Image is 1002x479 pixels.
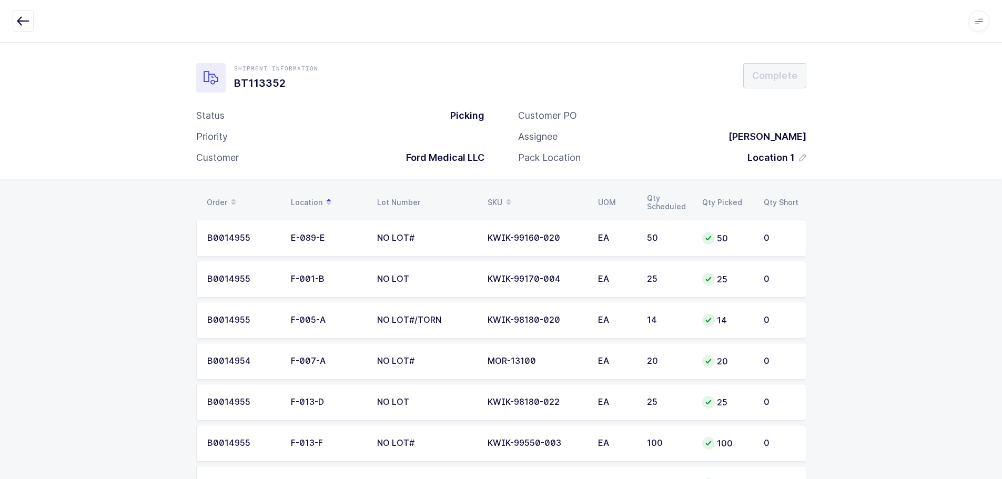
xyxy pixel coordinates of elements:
div: Lot Number [377,198,475,207]
div: Qty Scheduled [647,194,690,211]
div: F-005-A [291,315,365,325]
div: 25 [702,396,751,409]
div: 100 [702,437,751,450]
div: NO LOT# [377,439,475,448]
div: 14 [647,315,690,325]
div: B0014954 [207,356,278,366]
div: 25 [647,274,690,284]
button: Complete [743,63,806,88]
div: B0014955 [207,398,278,407]
div: 50 [702,232,751,244]
div: NO LOT [377,274,475,284]
div: 100 [647,439,690,448]
div: 20 [647,356,690,366]
div: [PERSON_NAME] [720,130,806,143]
div: Ford Medical LLC [398,151,484,164]
div: EA [598,315,634,325]
div: SKU [488,193,585,211]
div: NO LOT#/TORN [377,315,475,325]
div: F-013-D [291,398,365,407]
div: Assignee [518,130,558,143]
div: F-007-A [291,356,365,366]
div: B0014955 [207,315,278,325]
div: B0014955 [207,274,278,284]
div: Customer PO [518,109,577,122]
div: F-001-B [291,274,365,284]
div: UOM [598,198,634,207]
div: 20 [702,355,751,368]
div: 50 [647,233,690,243]
div: EA [598,356,634,366]
div: E-089-E [291,233,365,243]
div: 0 [764,233,795,243]
div: 0 [764,315,795,325]
h1: BT113352 [234,75,318,91]
div: Location [291,193,365,211]
div: 0 [764,398,795,407]
div: 25 [647,398,690,407]
div: F-013-F [291,439,365,448]
div: KWIK-99170-004 [488,274,585,284]
div: Shipment Information [234,64,318,73]
div: EA [598,439,634,448]
div: Status [196,109,225,122]
span: Complete [752,69,797,82]
div: KWIK-99550-003 [488,439,585,448]
div: EA [598,398,634,407]
div: Picking [442,109,484,122]
div: 0 [764,439,795,448]
div: KWIK-98180-022 [488,398,585,407]
div: Qty Picked [702,198,751,207]
div: Priority [196,130,228,143]
div: 25 [702,273,751,286]
div: EA [598,274,634,284]
div: Order [207,193,278,211]
div: Qty Short [764,198,800,207]
div: B0014955 [207,439,278,448]
div: KWIK-98180-020 [488,315,585,325]
div: Customer [196,151,239,164]
div: KWIK-99160-020 [488,233,585,243]
div: B0014955 [207,233,278,243]
div: NO LOT# [377,233,475,243]
div: NO LOT# [377,356,475,366]
div: MOR-13100 [488,356,585,366]
div: NO LOT [377,398,475,407]
div: 0 [764,356,795,366]
button: Location 1 [747,151,806,164]
div: 14 [702,314,751,327]
div: 0 [764,274,795,284]
div: Pack Location [518,151,581,164]
span: Location 1 [747,151,795,164]
div: EA [598,233,634,243]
